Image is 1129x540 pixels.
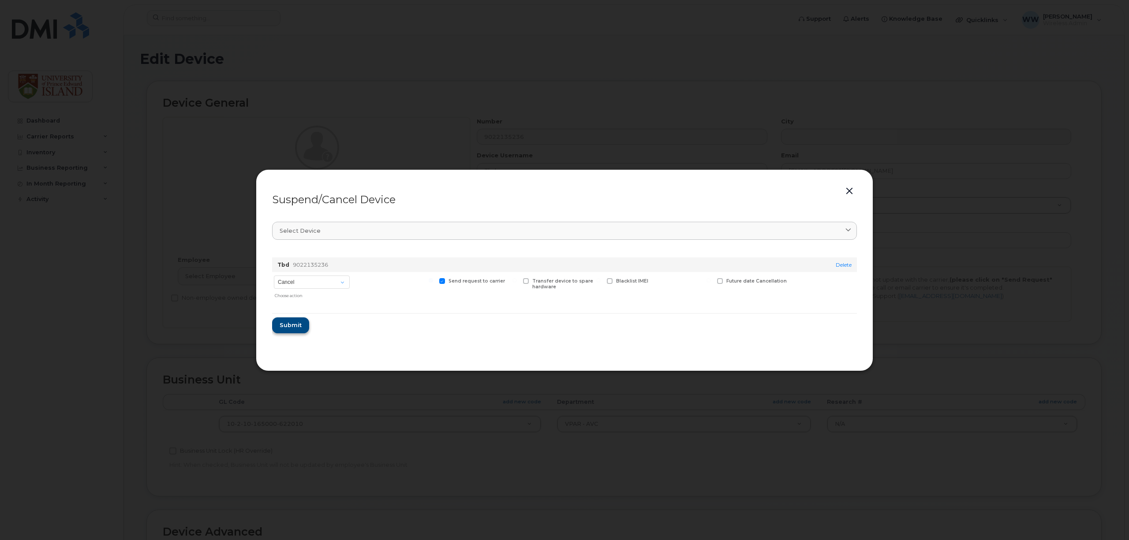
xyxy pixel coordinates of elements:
[532,278,593,290] span: Transfer device to spare hardware
[272,317,309,333] button: Submit
[293,261,328,268] span: 9022135236
[512,278,517,283] input: Transfer device to spare hardware
[272,222,857,240] a: Select device
[726,278,787,284] span: Future date Cancellation
[707,278,711,283] input: Future date Cancellation
[280,321,302,329] span: Submit
[275,290,350,299] div: Choose action
[272,194,857,205] div: Suspend/Cancel Device
[836,261,852,268] a: Delete
[280,227,321,235] span: Select device
[596,278,601,283] input: Blacklist IMEI
[277,261,289,268] strong: Tbd
[616,278,648,284] span: Blacklist IMEI
[429,278,433,283] input: Send request to carrier
[449,278,505,284] span: Send request to carrier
